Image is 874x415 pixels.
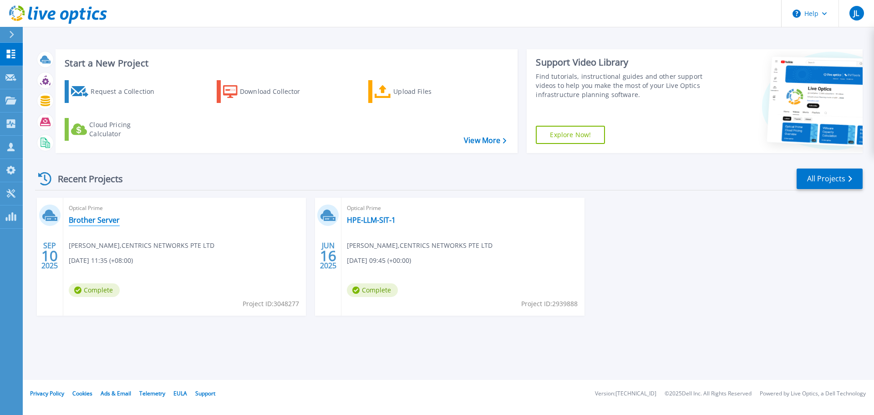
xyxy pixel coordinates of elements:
[368,80,470,103] a: Upload Files
[521,299,578,309] span: Project ID: 2939888
[347,241,493,251] span: [PERSON_NAME] , CENTRICS NETWORKS PTE LTD
[69,203,300,213] span: Optical Prime
[41,252,58,260] span: 10
[69,283,120,297] span: Complete
[595,391,656,397] li: Version: [TECHNICAL_ID]
[217,80,318,103] a: Download Collector
[797,169,863,189] a: All Projects
[760,391,866,397] li: Powered by Live Optics, a Dell Technology
[393,82,466,101] div: Upload Files
[536,56,707,68] div: Support Video Library
[320,252,336,260] span: 16
[69,215,120,225] a: Brother Server
[69,256,133,266] span: [DATE] 11:35 (+08:00)
[665,391,752,397] li: © 2025 Dell Inc. All Rights Reserved
[536,72,707,99] div: Find tutorials, instructional guides and other support videos to help you make the most of your L...
[89,120,162,138] div: Cloud Pricing Calculator
[243,299,299,309] span: Project ID: 3048277
[854,10,859,17] span: JL
[65,80,166,103] a: Request a Collection
[91,82,163,101] div: Request a Collection
[30,389,64,397] a: Privacy Policy
[347,203,579,213] span: Optical Prime
[464,136,506,145] a: View More
[101,389,131,397] a: Ads & Email
[195,389,215,397] a: Support
[35,168,135,190] div: Recent Projects
[240,82,313,101] div: Download Collector
[65,118,166,141] a: Cloud Pricing Calculator
[536,126,605,144] a: Explore Now!
[72,389,92,397] a: Cookies
[41,239,58,272] div: SEP 2025
[320,239,337,272] div: JUN 2025
[173,389,187,397] a: EULA
[347,215,396,225] a: HPE-LLM-SIT-1
[347,283,398,297] span: Complete
[347,256,411,266] span: [DATE] 09:45 (+00:00)
[69,241,214,251] span: [PERSON_NAME] , CENTRICS NETWORKS PTE LTD
[139,389,165,397] a: Telemetry
[65,58,506,68] h3: Start a New Project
